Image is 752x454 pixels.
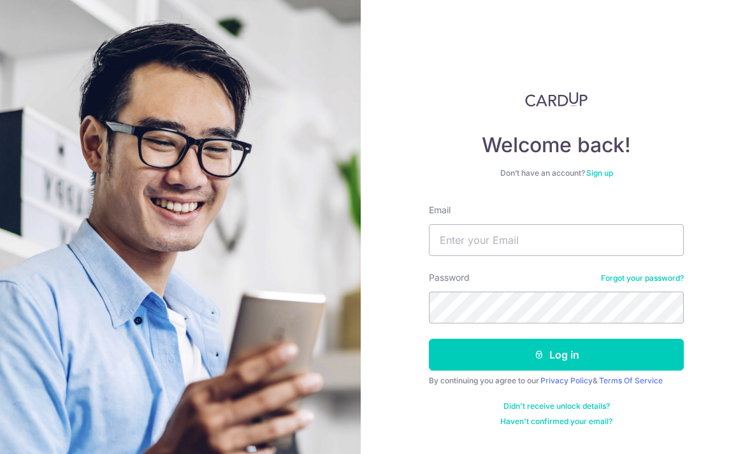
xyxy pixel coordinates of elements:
[429,204,451,216] label: Email
[599,376,663,385] a: Terms Of Service
[540,376,593,385] a: Privacy Policy
[429,224,684,256] input: Enter your Email
[429,339,684,371] button: Log in
[601,273,684,283] a: Forgot your password?
[429,376,684,386] div: By continuing you agree to our &
[525,92,588,107] img: CardUp Logo
[429,271,470,284] label: Password
[500,416,612,427] a: Haven't confirmed your email?
[429,132,684,158] h4: Welcome back!
[429,168,684,178] div: Don’t have an account?
[586,168,613,178] a: Sign up
[503,401,610,411] a: Didn't receive unlock details?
